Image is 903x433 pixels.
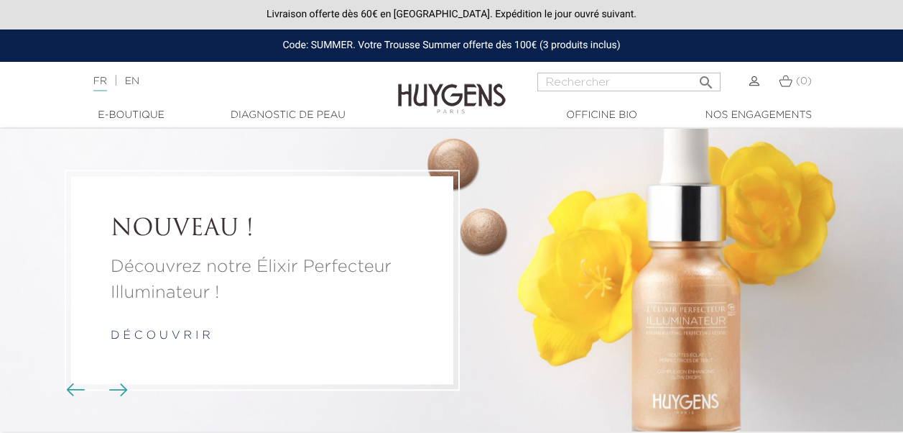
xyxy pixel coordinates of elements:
[125,76,139,86] a: EN
[687,108,830,123] a: Nos engagements
[530,108,674,123] a: Officine Bio
[537,73,721,91] input: Rechercher
[111,330,210,342] a: d é c o u v r i r
[93,76,107,91] a: FR
[72,380,119,401] div: Boutons du carrousel
[86,73,366,90] div: |
[60,108,203,123] a: E-Boutique
[796,76,812,86] span: (0)
[216,108,360,123] a: Diagnostic de peau
[693,68,719,88] button: 
[111,254,414,306] a: Découvrez notre Élixir Perfecteur Illuminateur !
[398,60,506,116] img: Huygens
[698,70,715,87] i: 
[111,216,414,243] a: NOUVEAU !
